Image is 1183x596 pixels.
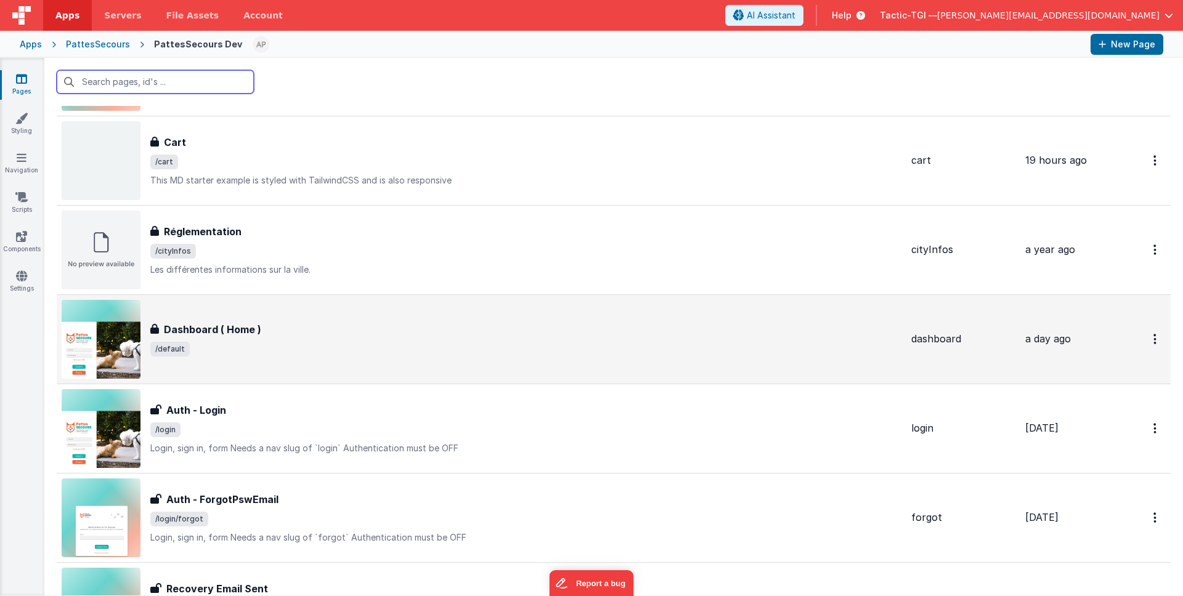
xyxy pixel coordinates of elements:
[832,9,852,22] span: Help
[1146,326,1166,352] button: Options
[1146,237,1166,262] button: Options
[1025,422,1059,434] span: [DATE]
[150,244,196,259] span: /cityInfos
[911,153,1015,167] div: cart
[164,135,186,150] h3: Cart
[911,243,1015,257] div: cityInfos
[66,38,130,50] div: PattesSecours
[150,422,181,437] span: /login
[55,9,79,22] span: Apps
[150,342,190,356] span: /default
[747,9,795,22] span: AI Assistant
[1146,148,1166,173] button: Options
[1091,34,1163,55] button: New Page
[911,510,1015,525] div: forgot
[166,492,278,507] h3: Auth - ForgotPswEmail
[1025,243,1075,256] span: a year ago
[1025,511,1059,523] span: [DATE]
[550,570,634,596] iframe: Marker.io feedback button
[880,9,1173,22] button: Tactic-TGI — [PERSON_NAME][EMAIL_ADDRESS][DOMAIN_NAME]
[150,264,901,276] p: Les différentes informations sur la ville.
[1146,416,1166,441] button: Options
[164,224,242,239] h3: Réglementation
[911,421,1015,435] div: login
[20,38,42,50] div: Apps
[880,9,937,22] span: Tactic-TGI —
[1025,332,1071,345] span: a day ago
[253,36,270,53] img: c78abd8586fb0502950fd3f28e86ae42
[150,442,901,454] p: Login, sign in, form Needs a nav slug of `login` Authentication must be OFF
[154,38,242,50] div: PattesSecours Dev
[164,322,261,337] h3: Dashboard ( Home )
[104,9,141,22] span: Servers
[1146,505,1166,530] button: Options
[150,512,208,526] span: /login/forgot
[725,5,803,26] button: AI Assistant
[1025,154,1087,166] span: 19 hours ago
[937,9,1160,22] span: [PERSON_NAME][EMAIL_ADDRESS][DOMAIN_NAME]
[166,581,268,596] h3: Recovery Email Sent
[150,531,901,544] p: Login, sign in, form Needs a nav slug of `forgot` Authentication must be OFF
[166,9,219,22] span: File Assets
[150,155,178,169] span: /cart
[150,174,901,187] p: This MD starter example is styled with TailwindCSS and is also responsive
[911,332,1015,346] div: dashboard
[57,70,254,94] input: Search pages, id's ...
[166,403,226,417] h3: Auth - Login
